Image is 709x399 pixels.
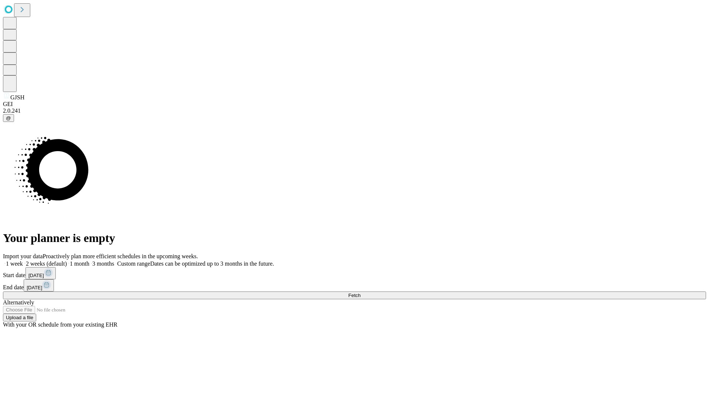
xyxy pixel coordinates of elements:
button: @ [3,114,14,122]
div: GEI [3,101,706,108]
button: [DATE] [24,279,54,291]
span: Alternatively [3,299,34,306]
span: [DATE] [27,285,42,290]
div: End date [3,279,706,291]
span: Custom range [117,260,150,267]
span: Dates can be optimized up to 3 months in the future. [150,260,274,267]
button: Upload a file [3,314,36,321]
span: 3 months [92,260,114,267]
span: [DATE] [28,273,44,278]
span: Fetch [348,293,360,298]
span: Import your data [3,253,43,259]
h1: Your planner is empty [3,231,706,245]
div: Start date [3,267,706,279]
span: 1 week [6,260,23,267]
span: Proactively plan more efficient schedules in the upcoming weeks. [43,253,198,259]
span: GJSH [10,94,24,100]
button: Fetch [3,291,706,299]
div: 2.0.241 [3,108,706,114]
button: [DATE] [25,267,56,279]
span: 1 month [70,260,89,267]
span: @ [6,115,11,121]
span: With your OR schedule from your existing EHR [3,321,117,328]
span: 2 weeks (default) [26,260,67,267]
